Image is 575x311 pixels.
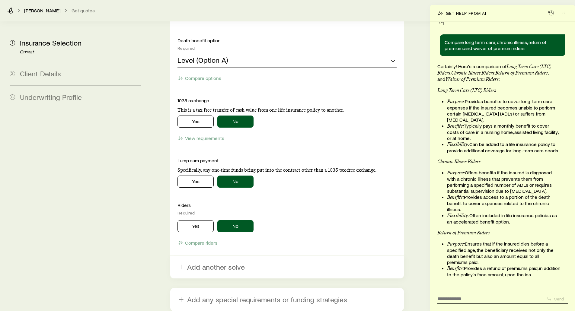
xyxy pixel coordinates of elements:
[177,97,396,103] p: 1035 exchange
[217,220,254,232] button: No
[447,194,561,212] li: Provides access to a portion of the death benefit to cover expenses related to the chronic illness.
[447,123,464,129] strong: Benefits:
[437,63,568,82] p: Certainly! Here's a comparison of , , , and :
[177,56,228,64] p: Level (Option A)
[445,39,561,51] p: Compare long term care, chronic illness, return of premium, and waiver of premium riders
[20,50,141,55] p: Current
[20,69,61,78] span: Client Details
[447,98,561,123] li: Provides benefits to cover long-term care expenses if the insured becomes unable to perform certa...
[177,167,396,173] p: Specifically, any one-time funds being put into the contract other than a 1035 tax-free exchange.
[177,176,214,188] button: Yes
[447,241,465,247] strong: Purpose:
[447,241,561,265] li: Ensures that if the insured dies before a specified age, the beneficiary receives not only the de...
[177,202,396,208] p: Riders
[447,213,469,218] strong: Flexibility:
[447,123,561,141] li: Typically pays a monthly benefit to cover costs of care in a nursing home, assisted living facili...
[446,11,486,16] p: Get help from AI
[447,141,561,154] li: Can be added to a life insurance policy to provide additional coverage for long-term care needs.
[177,37,396,43] p: Death benefit option
[177,116,214,128] button: Yes
[177,75,222,82] button: Compare options
[177,211,396,215] div: Required
[447,141,469,147] strong: Flexibility:
[217,176,254,188] button: No
[177,107,396,113] p: This is a tax free transfer of cash value from one life insurance policy to another.
[177,46,396,51] div: Required
[24,8,60,14] p: [PERSON_NAME]
[10,71,15,76] span: 2
[447,212,561,225] li: Often included in life insurance policies as an accelerated benefit option.
[177,240,218,246] button: Compare riders
[437,230,490,236] strong: Return of Premium Riders
[554,297,564,301] p: Send
[177,220,214,232] button: Yes
[559,9,568,17] button: Close
[544,295,568,303] button: Send
[10,40,15,46] span: 1
[170,255,404,278] button: Add another solve
[447,265,561,278] li: Provides a refund of premiums paid, in addition to the policy's face amount, upon the ins
[20,93,82,101] span: Underwriting Profile
[451,70,494,76] strong: Chronic Illness Riders
[437,87,496,93] strong: Long Term Care (LTC) Riders
[10,94,15,100] span: 3
[217,116,254,128] button: No
[447,99,465,104] strong: Purpose:
[445,76,499,82] strong: Waiver of Premium Riders
[495,70,548,76] strong: Return of Premium Riders
[177,135,225,142] button: View requirements
[447,170,561,194] li: Offers benefits if the insured is diagnosed with a chronic illness that prevents them from perfor...
[447,265,464,271] strong: Benefits:
[71,8,95,14] button: Get quotes
[447,194,464,200] strong: Benefits:
[170,288,404,311] button: Add any special requirements or funding strategies
[177,157,396,163] p: Lump sum payment
[447,170,465,176] strong: Purpose:
[20,38,81,47] span: Insurance Selection
[437,159,481,164] strong: Chronic Illness Riders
